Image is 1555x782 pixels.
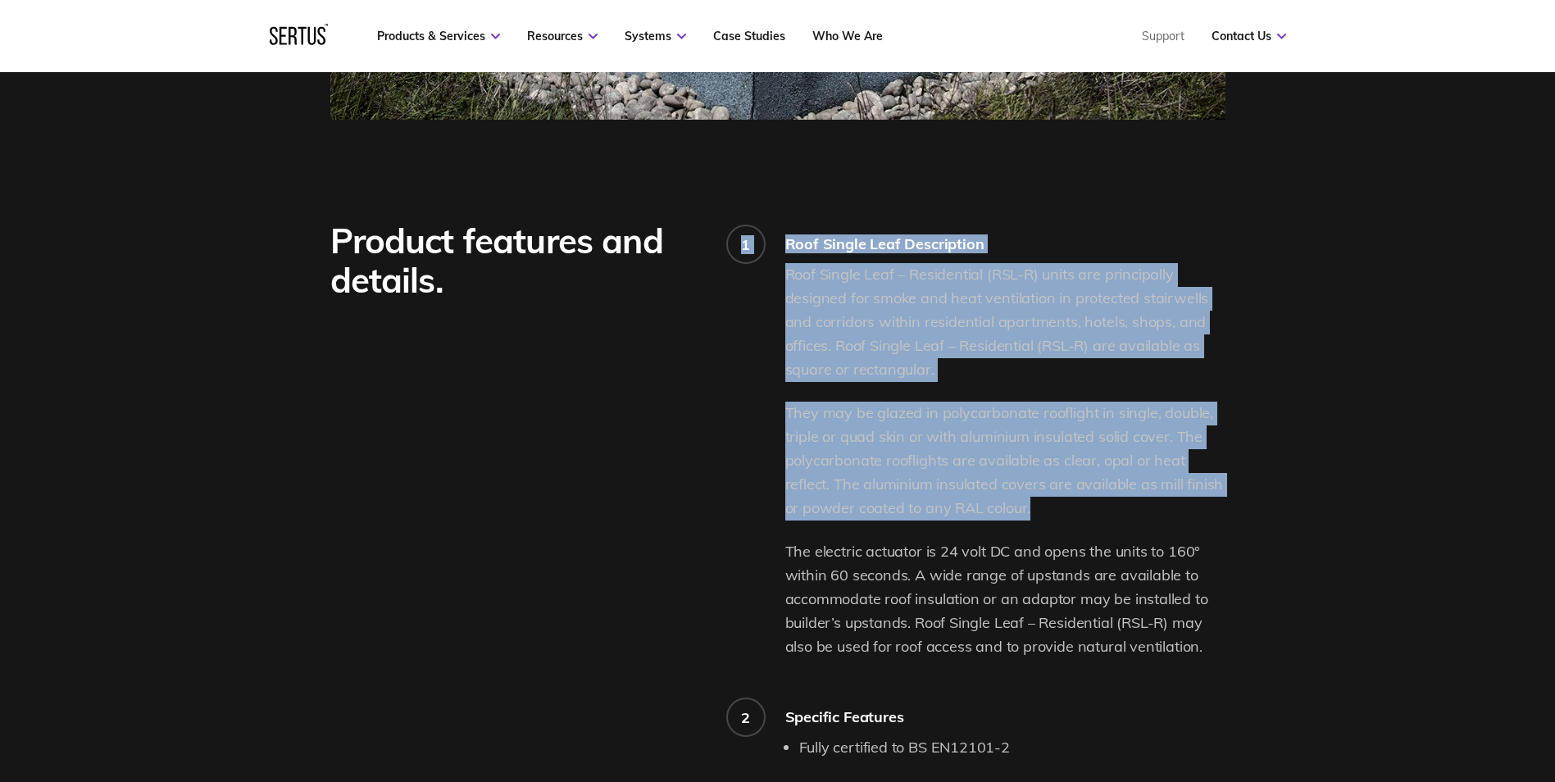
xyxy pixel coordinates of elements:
[785,707,1225,726] div: Specific Features
[812,29,883,43] a: Who We Are
[1212,29,1286,43] a: Contact Us
[785,540,1225,658] p: The electric actuator is 24 volt DC and opens the units to 160° within 60 seconds. A wide range o...
[527,29,598,43] a: Resources
[713,29,785,43] a: Case Studies
[330,221,703,300] div: Product features and details.
[1142,29,1184,43] a: Support
[741,708,750,727] div: 2
[741,235,750,254] div: 1
[785,263,1225,381] p: Roof Single Leaf – Residential (RSL-R) units are principally designed for smoke and heat ventilat...
[377,29,500,43] a: Products & Services
[625,29,686,43] a: Systems
[785,402,1225,520] p: They may be glazed in polycarbonate rooflight in single, double, triple or quad skin or with alum...
[799,736,1225,760] li: Fully certified to BS EN12101-2
[1260,592,1555,782] iframe: Chat Widget
[785,234,1225,253] div: Roof Single Leaf Description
